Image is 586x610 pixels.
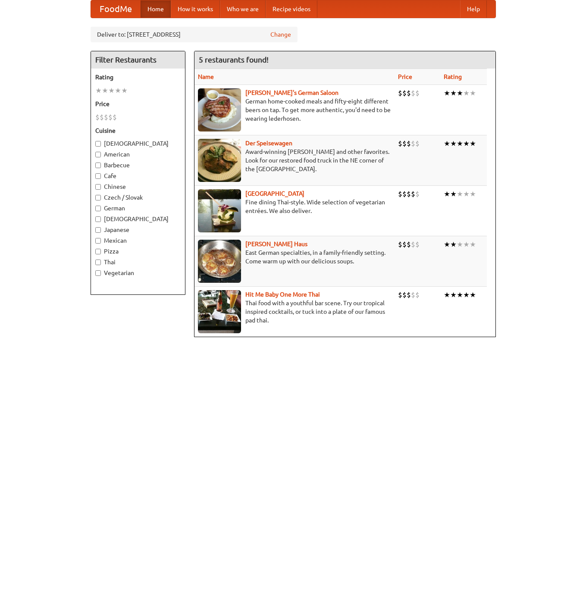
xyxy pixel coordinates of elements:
input: German [95,206,101,211]
div: Deliver to: [STREET_ADDRESS] [91,27,298,42]
li: ★ [463,240,470,249]
li: ★ [450,290,457,300]
input: [DEMOGRAPHIC_DATA] [95,216,101,222]
li: ★ [102,86,108,95]
input: Barbecue [95,163,101,168]
h5: Cuisine [95,126,181,135]
li: ★ [95,86,102,95]
b: [PERSON_NAME] Haus [245,241,307,247]
li: ★ [457,290,463,300]
a: FoodMe [91,0,141,18]
li: $ [415,290,420,300]
li: ★ [470,290,476,300]
li: ★ [463,290,470,300]
li: ★ [457,240,463,249]
a: Name [198,73,214,80]
li: $ [411,139,415,148]
h5: Rating [95,73,181,81]
li: ★ [450,139,457,148]
p: East German specialties, in a family-friendly setting. Come warm up with our delicious soups. [198,248,391,266]
li: ★ [444,290,450,300]
ng-pluralize: 5 restaurants found! [199,56,269,64]
li: ★ [470,240,476,249]
li: $ [95,113,100,122]
li: ★ [463,88,470,98]
label: Mexican [95,236,181,245]
li: $ [398,290,402,300]
input: Vegetarian [95,270,101,276]
li: $ [407,189,411,199]
input: Japanese [95,227,101,233]
a: Hit Me Baby One More Thai [245,291,320,298]
li: ★ [121,86,128,95]
li: $ [398,189,402,199]
input: Cafe [95,173,101,179]
a: Who we are [220,0,266,18]
img: satay.jpg [198,189,241,232]
li: $ [415,139,420,148]
li: $ [113,113,117,122]
li: $ [402,240,407,249]
li: ★ [470,189,476,199]
li: $ [402,139,407,148]
p: German home-cooked meals and fifty-eight different beers on tap. To get more authentic, you'd nee... [198,97,391,123]
input: Mexican [95,238,101,244]
label: [DEMOGRAPHIC_DATA] [95,215,181,223]
li: ★ [450,88,457,98]
input: American [95,152,101,157]
img: esthers.jpg [198,88,241,131]
li: $ [411,189,415,199]
li: $ [407,290,411,300]
li: $ [398,240,402,249]
a: Help [460,0,487,18]
li: $ [402,290,407,300]
li: $ [407,240,411,249]
a: [PERSON_NAME]'s German Saloon [245,89,338,96]
li: $ [402,189,407,199]
a: Recipe videos [266,0,317,18]
li: $ [415,88,420,98]
label: Japanese [95,225,181,234]
label: American [95,150,181,159]
p: Thai food with a youthful bar scene. Try our tropical inspired cocktails, or tuck into a plate of... [198,299,391,325]
li: $ [415,240,420,249]
li: ★ [457,189,463,199]
label: Czech / Slovak [95,193,181,202]
li: $ [104,113,108,122]
li: ★ [463,189,470,199]
img: babythai.jpg [198,290,241,333]
img: kohlhaus.jpg [198,240,241,283]
label: Pizza [95,247,181,256]
li: $ [407,88,411,98]
h5: Price [95,100,181,108]
li: ★ [444,240,450,249]
label: Thai [95,258,181,266]
li: $ [402,88,407,98]
a: How it works [171,0,220,18]
label: German [95,204,181,213]
li: $ [411,88,415,98]
li: ★ [115,86,121,95]
li: ★ [463,139,470,148]
input: Czech / Slovak [95,195,101,200]
a: [GEOGRAPHIC_DATA] [245,190,304,197]
li: $ [100,113,104,122]
p: Fine dining Thai-style. Wide selection of vegetarian entrées. We also deliver. [198,198,391,215]
a: Der Speisewagen [245,140,292,147]
li: $ [407,139,411,148]
a: Change [270,30,291,39]
li: ★ [444,189,450,199]
h4: Filter Restaurants [91,51,185,69]
input: Thai [95,260,101,265]
li: $ [398,88,402,98]
li: ★ [457,88,463,98]
label: Cafe [95,172,181,180]
li: ★ [444,88,450,98]
a: Rating [444,73,462,80]
li: ★ [444,139,450,148]
li: ★ [470,88,476,98]
li: ★ [108,86,115,95]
